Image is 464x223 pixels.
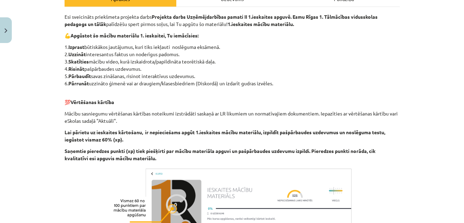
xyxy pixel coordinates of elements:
b: Pārrunāt [68,80,89,86]
b: Izprast [68,44,84,50]
p: 💪 [65,32,400,39]
b: Apgūstot šo mācību materiālu 1. ieskaitei, Tu iemācīsies: [70,32,199,38]
b: Lai pārietu uz ieskaites kārtošanu, ir nepieciešams apgūt 1.ieskaites mācību materiālu, izpildīt ... [65,129,385,143]
p: Esi sveicināts priekšmeta projekta darbs palīdzēšu spert pirmos soļus, lai Tu apgūtu šo materiālu! [65,13,400,28]
p: Mācību sasniegumu vērtēšanas kārtības noteikumi izstrādāti saskaņā ar LR likumiem un normatīvajie... [65,110,400,125]
b: Saņemtie pieredzes punkti (xp) tiek piešķirti par mācību materiāla apguvi un pašpārbaudes uzdevum... [65,148,376,161]
b: Pārbaudīt [68,73,91,79]
p: 💯 [65,91,400,106]
strong: 1.ieskaites mācību materiālu. [228,21,294,27]
b: Uzzināt [68,51,86,57]
b: Skatīties [68,58,89,65]
strong: Projekta darbs Uzņēmējdarbības pamati II 1.ieskaites apguvē. Esmu Rīgas 1. Tālmācības vidusskolas... [65,14,378,27]
img: icon-close-lesson-0947bae3869378f0d4975bcd49f059093ad1ed9edebbc8119c70593378902aed.svg [5,28,7,33]
p: 1. būtiskākos jautājumus, kuri tiks iekļauti noslēguma eksāmenā. 2. interesantus faktus un noderī... [65,43,400,87]
b: Vērtēšanas kārtība [70,99,114,105]
b: Risināt [68,66,84,72]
